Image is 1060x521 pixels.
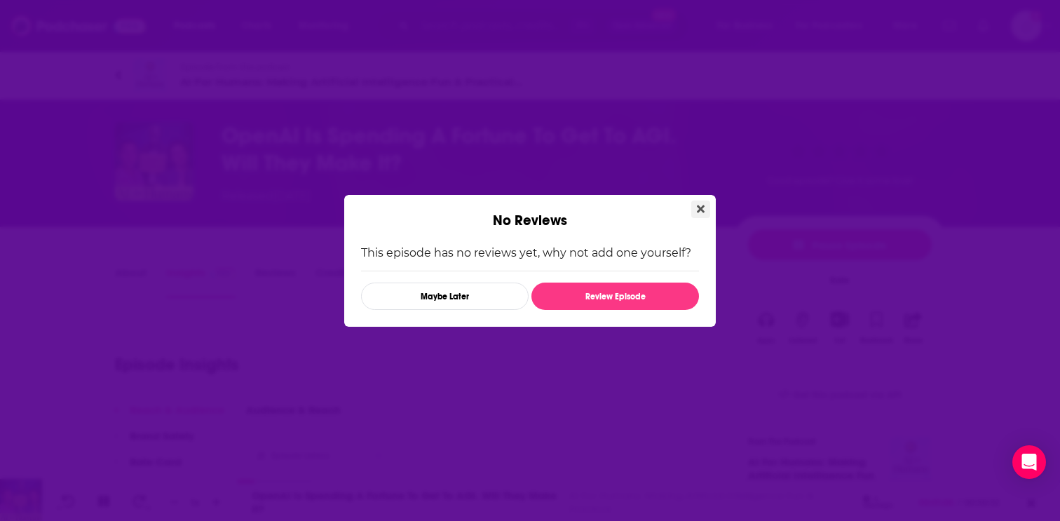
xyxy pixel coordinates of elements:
div: No Reviews [344,195,716,229]
button: Maybe Later [361,283,529,310]
button: Close [691,201,710,218]
p: This episode has no reviews yet, why not add one yourself? [361,246,699,259]
button: Review Episode [531,283,699,310]
div: Open Intercom Messenger [1012,445,1046,479]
